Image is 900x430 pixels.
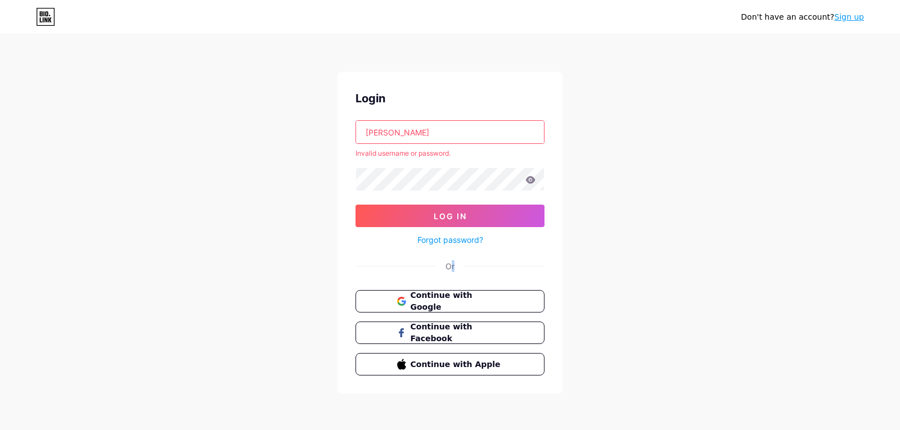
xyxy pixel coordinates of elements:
span: Continue with Facebook [411,321,503,345]
div: Invalid username or password. [355,148,544,159]
div: Don't have an account? [741,11,864,23]
button: Continue with Facebook [355,322,544,344]
a: Forgot password? [417,234,483,246]
span: Continue with Google [411,289,503,313]
a: Sign up [834,12,864,21]
button: Continue with Apple [355,353,544,375]
button: Continue with Google [355,290,544,313]
span: Continue with Apple [411,359,503,370]
button: Log In [355,205,544,227]
span: Log In [434,211,467,221]
input: Username [356,121,544,143]
div: Or [445,260,454,272]
div: Login [355,90,544,107]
